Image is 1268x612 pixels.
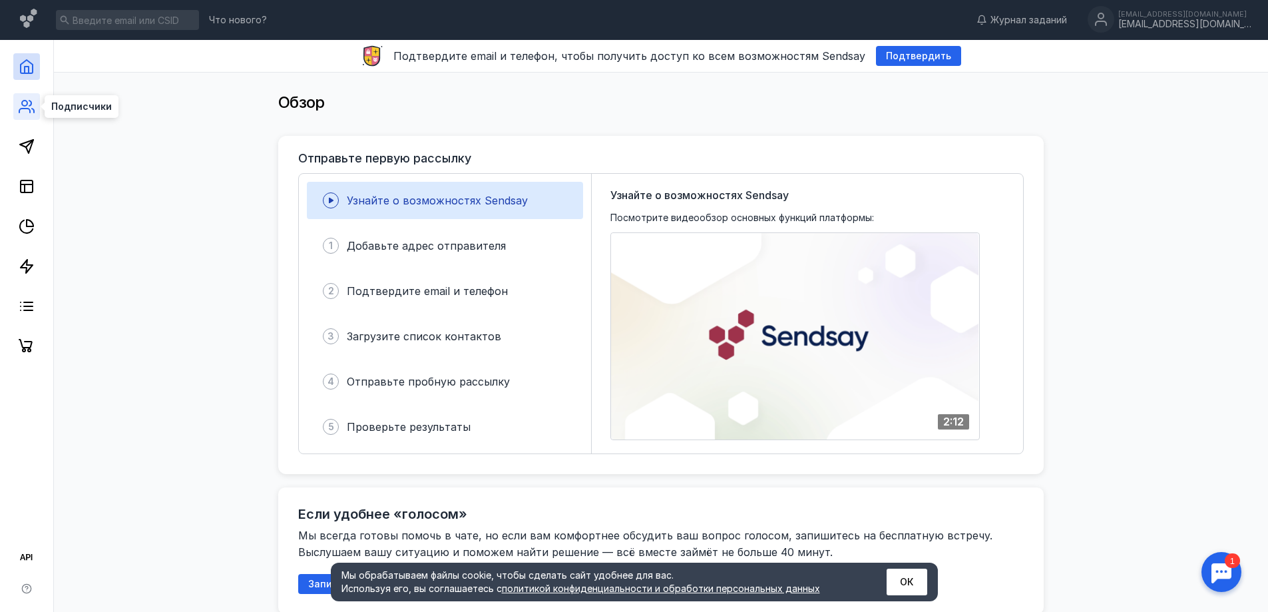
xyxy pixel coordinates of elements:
[1118,19,1251,30] div: [EMAIL_ADDRESS][DOMAIN_NAME]
[328,284,334,298] span: 2
[341,569,854,595] div: Мы обрабатываем файлы cookie, чтобы сделать сайт удобнее для вас. Используя его, вы соглашаетесь c
[202,15,274,25] a: Что нового?
[347,420,471,434] span: Проверьте результаты
[886,51,951,62] span: Подтвердить
[298,506,467,522] h2: Если удобнее «голосом»
[209,15,267,25] span: Что нового?
[347,330,501,343] span: Загрузите список контактов
[308,579,462,590] span: Записаться на онлайн-встречу
[610,187,789,203] span: Узнайте о возможностях Sendsay
[327,330,334,343] span: 3
[887,569,927,595] button: ОК
[278,93,325,112] span: Обзор
[970,13,1074,27] a: Журнал заданий
[298,574,472,594] button: Записаться на онлайн-встречу
[30,8,45,23] div: 1
[610,211,874,224] span: Посмотрите видеообзор основных функций платформы:
[56,10,199,30] input: Введите email или CSID
[298,529,996,559] span: Мы всегда готовы помочь в чате, но если вам комфортнее обсудить ваш вопрос голосом, запишитесь на...
[876,46,961,66] button: Подтвердить
[298,578,472,589] a: Записаться на онлайн-встречу
[347,239,506,252] span: Добавьте адрес отправителя
[938,414,969,430] div: 2:12
[347,194,528,207] span: Узнайте о возможностях Sendsay
[1118,10,1251,18] div: [EMAIL_ADDRESS][DOMAIN_NAME]
[502,583,820,594] a: политикой конфиденциальности и обработки персональных данных
[328,420,334,434] span: 5
[298,152,471,165] h3: Отправьте первую рассылку
[393,49,865,63] span: Подтвердите email и телефон, чтобы получить доступ ко всем возможностям Sendsay
[51,102,112,111] span: Подписчики
[347,375,510,388] span: Отправьте пробную рассылку
[329,239,333,252] span: 1
[327,375,334,388] span: 4
[990,13,1067,27] span: Журнал заданий
[347,284,508,298] span: Подтвердите email и телефон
